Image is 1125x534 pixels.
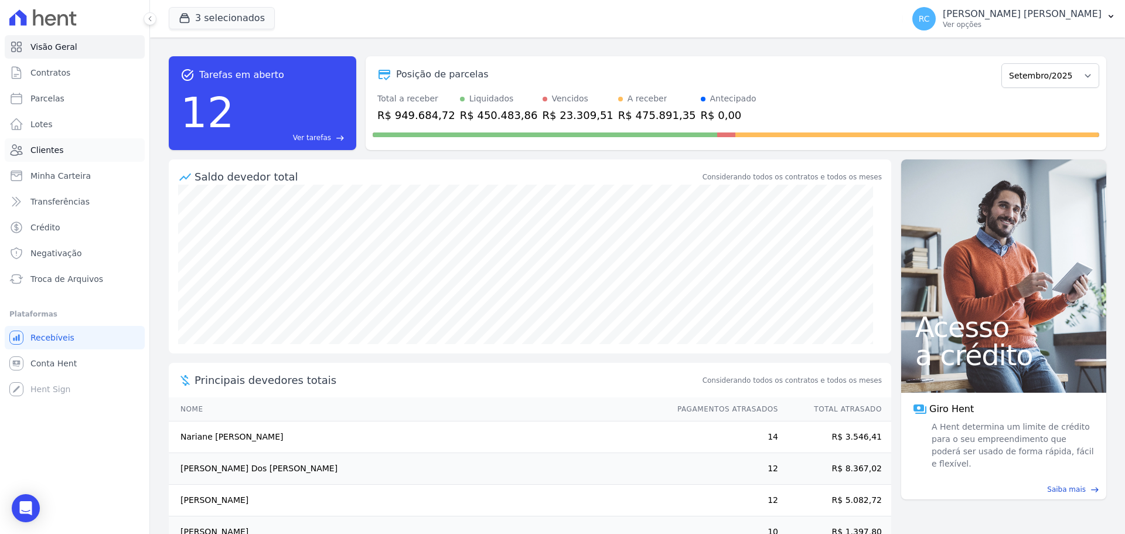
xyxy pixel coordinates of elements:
[943,20,1102,29] p: Ver opções
[929,402,974,416] span: Giro Hent
[5,242,145,265] a: Negativação
[30,358,77,369] span: Conta Hent
[618,107,696,123] div: R$ 475.891,35
[239,132,345,143] a: Ver tarefas east
[915,341,1092,369] span: a crédito
[710,93,756,105] div: Antecipado
[180,68,195,82] span: task_alt
[5,352,145,375] a: Conta Hent
[919,15,930,23] span: RC
[666,453,779,485] td: 12
[169,7,275,29] button: 3 selecionados
[779,397,891,421] th: Total Atrasado
[703,375,882,386] span: Considerando todos os contratos e todos os meses
[180,82,234,143] div: 12
[666,485,779,516] td: 12
[169,421,666,453] td: Nariane [PERSON_NAME]
[903,2,1125,35] button: RC [PERSON_NAME] [PERSON_NAME] Ver opções
[5,138,145,162] a: Clientes
[779,485,891,516] td: R$ 5.082,72
[336,134,345,142] span: east
[30,196,90,208] span: Transferências
[915,313,1092,341] span: Acesso
[703,172,882,182] div: Considerando todos os contratos e todos os meses
[1090,485,1099,494] span: east
[30,170,91,182] span: Minha Carteira
[30,332,74,343] span: Recebíveis
[5,216,145,239] a: Crédito
[469,93,514,105] div: Liquidados
[5,87,145,110] a: Parcelas
[5,61,145,84] a: Contratos
[552,93,588,105] div: Vencidos
[628,93,667,105] div: A receber
[377,93,455,105] div: Total a receber
[5,267,145,291] a: Troca de Arquivos
[30,273,103,285] span: Troca de Arquivos
[30,247,82,259] span: Negativação
[5,113,145,136] a: Lotes
[169,485,666,516] td: [PERSON_NAME]
[12,494,40,522] div: Open Intercom Messenger
[5,190,145,213] a: Transferências
[543,107,613,123] div: R$ 23.309,51
[30,93,64,104] span: Parcelas
[30,144,63,156] span: Clientes
[943,8,1102,20] p: [PERSON_NAME] [PERSON_NAME]
[169,453,666,485] td: [PERSON_NAME] Dos [PERSON_NAME]
[779,421,891,453] td: R$ 3.546,41
[30,41,77,53] span: Visão Geral
[30,67,70,79] span: Contratos
[30,118,53,130] span: Lotes
[929,421,1095,470] span: A Hent determina um limite de crédito para o seu empreendimento que poderá ser usado de forma ráp...
[5,35,145,59] a: Visão Geral
[169,397,666,421] th: Nome
[5,326,145,349] a: Recebíveis
[199,68,284,82] span: Tarefas em aberto
[396,67,489,81] div: Posição de parcelas
[195,169,700,185] div: Saldo devedor total
[5,164,145,188] a: Minha Carteira
[1047,484,1086,495] span: Saiba mais
[9,307,140,321] div: Plataformas
[293,132,331,143] span: Ver tarefas
[460,107,538,123] div: R$ 450.483,86
[30,222,60,233] span: Crédito
[701,107,756,123] div: R$ 0,00
[908,484,1099,495] a: Saiba mais east
[666,397,779,421] th: Pagamentos Atrasados
[195,372,700,388] span: Principais devedores totais
[779,453,891,485] td: R$ 8.367,02
[666,421,779,453] td: 14
[377,107,455,123] div: R$ 949.684,72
